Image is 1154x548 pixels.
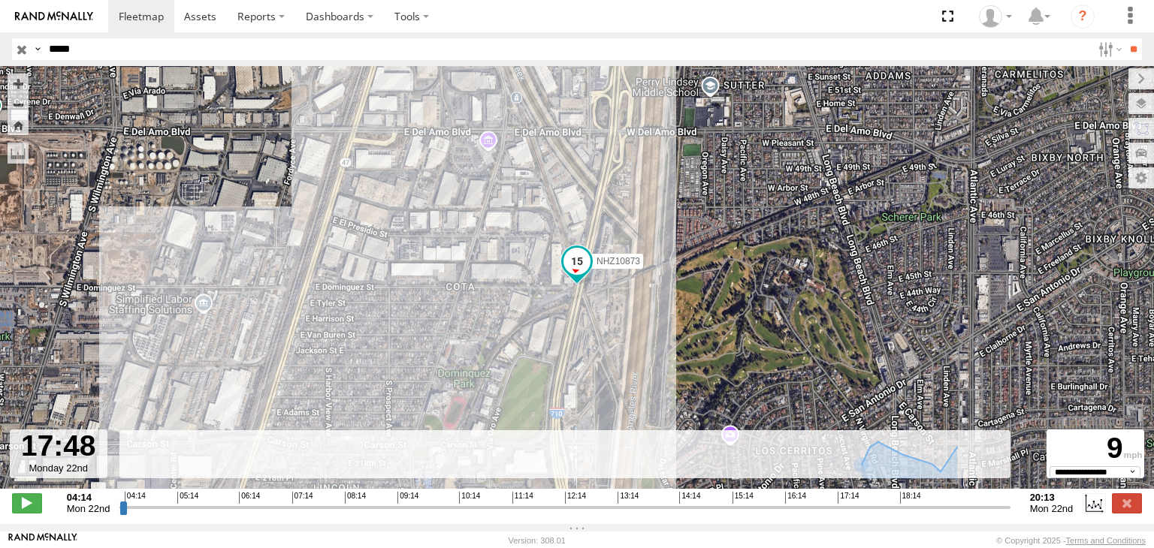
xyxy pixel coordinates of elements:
[8,115,29,135] button: Zoom Home
[900,492,921,504] span: 18:14
[565,492,586,504] span: 12:14
[1049,432,1142,465] div: 9
[618,492,639,504] span: 13:14
[996,536,1146,545] div: © Copyright 2025 -
[1092,38,1125,60] label: Search Filter Options
[125,492,146,504] span: 04:14
[838,492,859,504] span: 17:14
[1030,503,1074,514] span: Mon 22nd Sep 2025
[785,492,806,504] span: 16:14
[177,492,198,504] span: 05:14
[32,38,44,60] label: Search Query
[67,503,110,514] span: Mon 22nd Sep 2025
[15,11,93,22] img: rand-logo.svg
[1066,536,1146,545] a: Terms and Conditions
[512,492,533,504] span: 11:14
[292,492,313,504] span: 07:14
[8,94,29,115] button: Zoom out
[8,143,29,164] label: Measure
[509,536,566,545] div: Version: 308.01
[733,492,754,504] span: 15:14
[459,492,480,504] span: 10:14
[1071,5,1095,29] i: ?
[397,492,418,504] span: 09:14
[12,493,42,513] label: Play/Stop
[345,492,366,504] span: 08:14
[679,492,700,504] span: 14:14
[1112,493,1142,513] label: Close
[8,74,29,94] button: Zoom in
[597,256,640,266] span: NHZ10873
[8,533,77,548] a: Visit our Website
[67,492,110,503] strong: 04:14
[974,5,1017,28] div: Zulema McIntosch
[239,492,260,504] span: 06:14
[1030,492,1074,503] strong: 20:13
[1128,167,1154,188] label: Map Settings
